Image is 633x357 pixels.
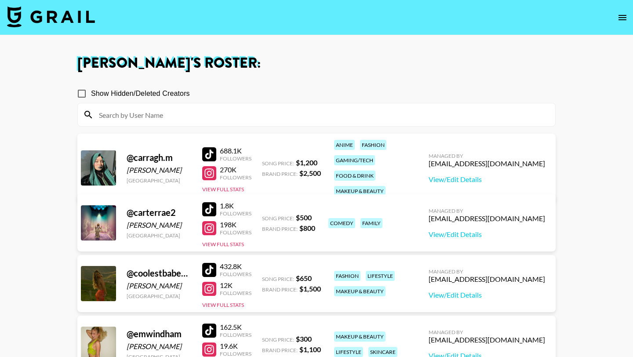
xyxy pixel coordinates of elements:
div: [EMAIL_ADDRESS][DOMAIN_NAME] [429,159,545,168]
div: fashion [360,140,386,150]
div: @ emwindham [127,328,192,339]
div: 19.6K [220,342,251,350]
div: [EMAIL_ADDRESS][DOMAIN_NAME] [429,214,545,223]
div: food & drink [334,171,375,181]
div: Followers [220,331,251,338]
div: [EMAIL_ADDRESS][DOMAIN_NAME] [429,335,545,344]
strong: $ 1,200 [296,158,317,167]
div: Followers [220,290,251,296]
div: 688.1K [220,146,251,155]
div: 162.5K [220,323,251,331]
span: Song Price: [262,160,294,167]
div: makeup & beauty [334,331,386,342]
strong: $ 1,100 [299,345,321,353]
div: 198K [220,220,251,229]
div: Managed By [429,329,545,335]
div: fashion [334,271,360,281]
div: lifestyle [366,271,395,281]
strong: $ 800 [299,224,315,232]
strong: $ 500 [296,213,312,222]
div: 1.8K [220,201,251,210]
span: Brand Price: [262,286,298,293]
div: @ carragh.m [127,152,192,163]
span: Song Price: [262,336,294,343]
button: View Full Stats [202,186,244,193]
div: Followers [220,174,251,181]
span: Brand Price: [262,226,298,232]
div: Followers [220,155,251,162]
div: 12K [220,281,251,290]
div: [EMAIL_ADDRESS][DOMAIN_NAME] [429,275,545,284]
a: View/Edit Details [429,230,545,239]
img: Grail Talent [7,6,95,27]
strong: $ 300 [296,335,312,343]
div: comedy [328,218,355,228]
div: lifestyle [334,347,363,357]
div: Followers [220,350,251,357]
div: Followers [220,229,251,236]
div: @ carterrae2 [127,207,192,218]
div: skincare [368,347,397,357]
div: Followers [220,271,251,277]
div: anime [334,140,355,150]
button: open drawer [614,9,631,26]
div: [GEOGRAPHIC_DATA] [127,232,192,239]
button: View Full Stats [202,241,244,248]
h1: [PERSON_NAME] 's Roster: [77,56,556,70]
button: View Full Stats [202,302,244,308]
div: [PERSON_NAME] [127,166,192,175]
div: Managed By [429,208,545,214]
div: Managed By [429,268,545,275]
div: [GEOGRAPHIC_DATA] [127,177,192,184]
div: Followers [220,210,251,217]
span: Brand Price: [262,171,298,177]
strong: $ 2,500 [299,169,321,177]
div: [PERSON_NAME] [127,342,192,351]
div: Managed By [429,153,545,159]
div: 270K [220,165,251,174]
span: Song Price: [262,276,294,282]
div: 432.8K [220,262,251,271]
div: @ coolestbabeoutthere [127,268,192,279]
span: Brand Price: [262,347,298,353]
div: [PERSON_NAME] [127,281,192,290]
a: View/Edit Details [429,291,545,299]
strong: $ 650 [296,274,312,282]
div: makeup & beauty [334,286,386,296]
a: View/Edit Details [429,175,545,184]
input: Search by User Name [94,108,550,122]
span: Song Price: [262,215,294,222]
div: [GEOGRAPHIC_DATA] [127,293,192,299]
div: makeup & beauty [334,186,386,196]
div: family [360,218,382,228]
div: [PERSON_NAME] [127,221,192,229]
span: Show Hidden/Deleted Creators [91,88,190,99]
div: gaming/tech [334,155,375,165]
strong: $ 1,500 [299,284,321,293]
